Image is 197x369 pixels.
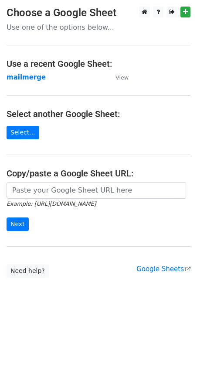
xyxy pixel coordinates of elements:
h3: Choose a Google Sheet [7,7,190,19]
a: Select... [7,126,39,139]
a: mailmerge [7,73,46,81]
input: Paste your Google Sheet URL here [7,182,186,199]
small: Example: [URL][DOMAIN_NAME] [7,200,96,207]
input: Next [7,217,29,231]
a: View [107,73,129,81]
p: Use one of the options below... [7,23,190,32]
h4: Copy/paste a Google Sheet URL: [7,168,190,179]
a: Google Sheets [136,265,190,273]
small: View [115,74,129,81]
a: Need help? [7,264,49,278]
h4: Use a recent Google Sheet: [7,59,190,69]
h4: Select another Google Sheet: [7,109,190,119]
